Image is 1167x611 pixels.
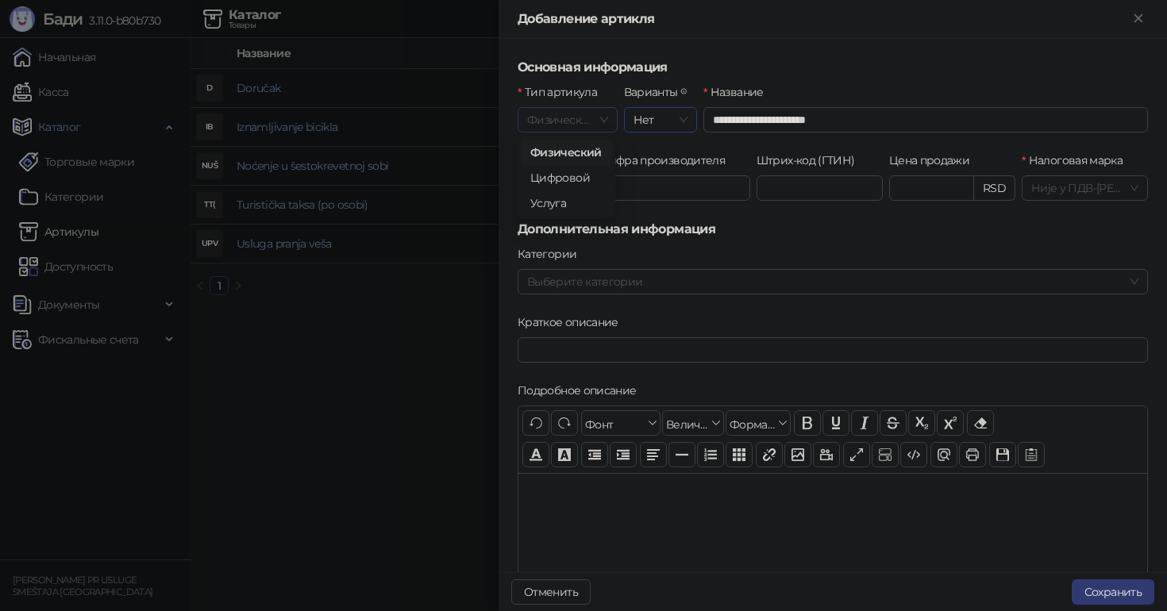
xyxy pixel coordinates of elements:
[522,410,549,436] button: Поврати
[889,152,980,169] label: Цена продажи
[1018,442,1045,467] button: Шаблон
[989,442,1016,467] button: Сачувај
[581,442,608,467] button: Извлачење
[581,410,661,436] button: Фонт
[518,83,607,101] label: Тип артикула
[703,83,773,101] label: Название
[551,410,578,436] button: Понови
[959,442,986,467] button: Штампај
[518,245,587,263] label: Категории
[518,220,1148,239] h5: Дополнительная информация
[697,442,724,467] button: Листа
[551,442,578,467] button: Боја позадине
[843,442,870,467] button: Приказ преко целог екрана
[930,442,957,467] button: Преглед
[597,152,734,169] label: Шифра производителя
[1031,176,1138,200] span: Није у ПДВ - [PERSON_NAME] ( 0,00 %)
[726,442,753,467] button: Табела
[530,144,603,161] div: Физический
[518,382,646,399] label: Подробное описание
[851,410,878,436] button: Искошено
[597,175,750,201] input: Шифра производителя
[757,152,865,169] label: Штрих-код (ГТИН)
[511,579,591,605] button: Отменить
[813,442,840,467] button: Видео
[518,313,628,331] label: Краткое описание
[937,410,964,436] button: Експонент
[640,442,667,467] button: Поравнање
[967,410,994,436] button: Уклони формат
[900,442,927,467] button: Приказ кода
[974,175,1015,201] div: RSD
[1129,10,1148,29] button: Закрыть
[784,442,811,467] button: Слика
[522,442,549,467] button: Боја текста
[610,442,637,467] button: Увлачење
[662,410,724,436] button: Величина
[908,410,935,436] button: Индексирано
[518,58,1148,77] h5: Основная информация
[1072,579,1154,605] button: Сохранить
[794,410,821,436] button: Подебљано
[703,107,1148,133] input: Название
[530,194,603,212] div: Услуга
[880,410,907,436] button: Прецртано
[624,83,697,101] label: Варианты
[757,175,883,201] input: Штрих-код (ГТИН)
[668,442,695,467] button: Хоризонтална линија
[822,410,849,436] button: Подвучено
[872,442,899,467] button: Прикажи блокове
[527,108,608,132] span: Физический
[518,337,1148,363] input: Краткое описание
[634,108,687,132] span: Нет
[518,10,1129,29] div: Добавление артикля
[1022,152,1133,169] label: Налоговая марка
[756,442,783,467] button: Веза
[530,169,603,186] div: Цифровой
[726,410,791,436] button: Формати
